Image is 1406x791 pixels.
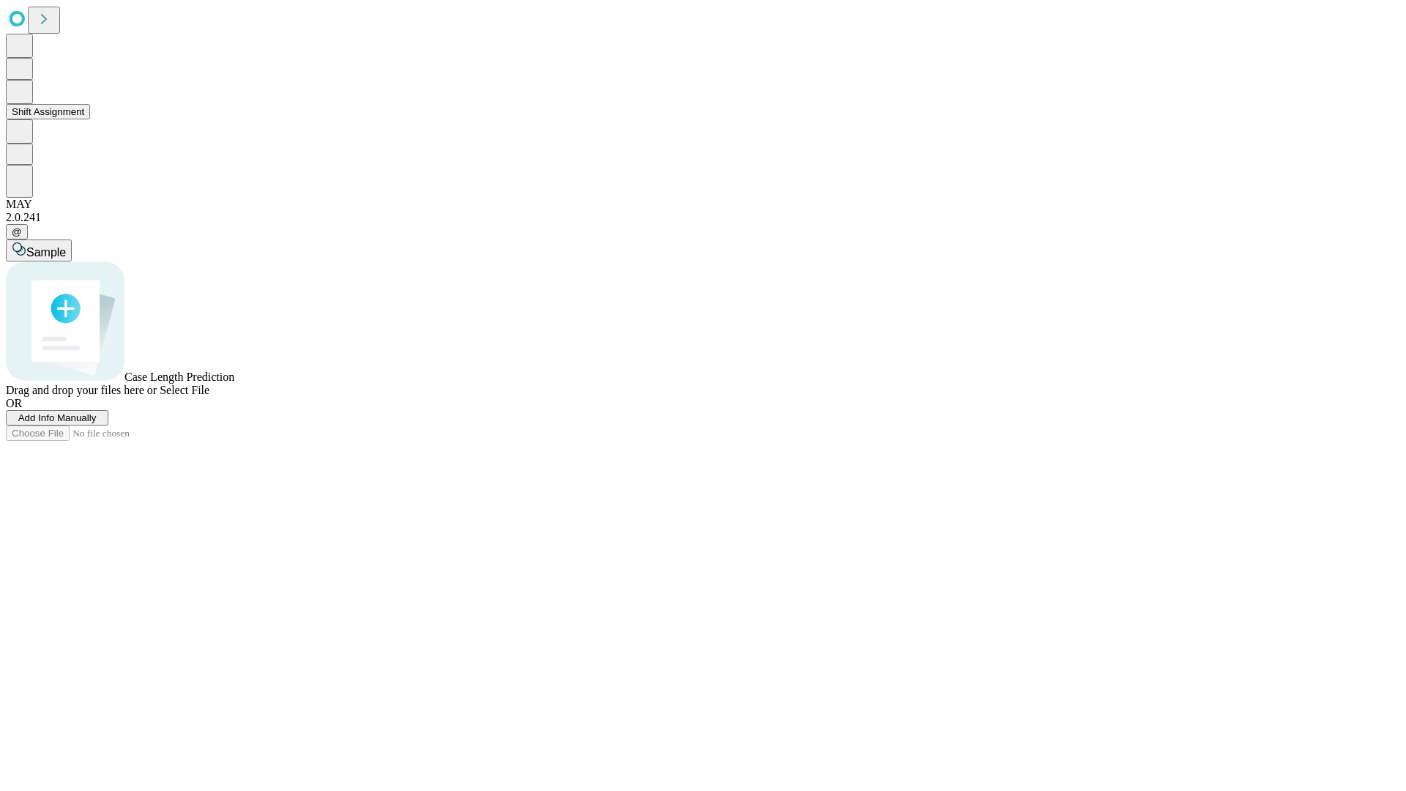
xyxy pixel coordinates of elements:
[6,198,1400,211] div: MAY
[160,384,209,396] span: Select File
[6,239,72,261] button: Sample
[6,104,90,119] button: Shift Assignment
[6,384,157,396] span: Drag and drop your files here or
[124,371,234,383] span: Case Length Prediction
[6,397,22,409] span: OR
[26,246,66,259] span: Sample
[12,226,22,237] span: @
[6,211,1400,224] div: 2.0.241
[6,410,108,426] button: Add Info Manually
[18,412,97,423] span: Add Info Manually
[6,224,28,239] button: @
